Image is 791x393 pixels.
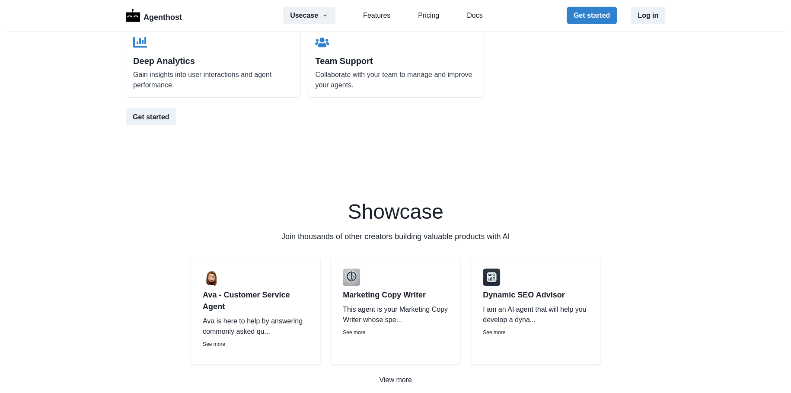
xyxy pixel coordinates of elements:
[343,268,360,286] img: user%2F2%2Fdef768d2-bb31-48e1-a725-94a4e8c437fd
[343,329,448,336] p: See more
[483,289,588,301] a: Dynamic SEO Advisor
[567,7,617,24] button: Get started
[315,70,475,90] p: Collaborate with your team to manage and improve your agents.
[144,8,182,23] p: Agenthost
[418,10,439,21] a: Pricing
[126,108,665,125] a: Get started
[363,10,390,21] a: Features
[126,8,182,23] a: LogoAgenthost
[467,10,482,21] a: Docs
[133,56,293,66] h2: Deep Analytics
[343,304,448,325] p: This agent is your Marketing Copy Writer whose spe...
[126,201,665,222] h2: Showcase
[203,289,308,313] a: Ava - Customer Service Agent
[483,268,500,286] img: user%2F2%2F2d242b93-aaa3-4cbd-aa9c-fc041cf1f639
[343,289,448,301] a: Marketing Copy Writer
[281,231,510,243] p: Join thousands of other creators building valuable products with AI
[631,7,665,24] button: Log in
[126,108,176,125] button: Get started
[483,329,588,336] p: See more
[126,9,140,22] img: Logo
[203,340,308,348] p: See more
[203,268,220,286] img: user%2F2%2Fb7ac5808-39ff-453c-8ce1-b371fabf5c1b
[283,7,335,24] button: Usecase
[203,316,308,337] p: Ava is here to help by answering commonly asked qu...
[483,304,588,325] p: I am an AI agent that will help you develop a dyna...
[315,56,475,66] h2: Team Support
[133,70,293,90] p: Gain insights into user interactions and agent performance.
